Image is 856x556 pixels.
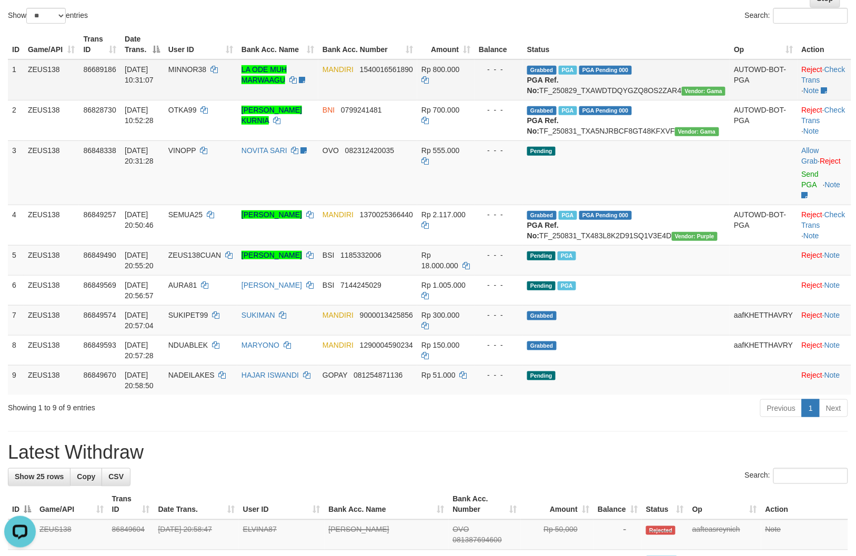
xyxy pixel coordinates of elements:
[745,468,848,484] label: Search:
[421,251,458,270] span: Rp 18.000.000
[804,127,820,135] a: Note
[824,341,840,349] a: Note
[802,281,823,289] a: Reject
[8,365,24,395] td: 9
[35,490,108,520] th: Game/API: activate to sort column ascending
[642,490,688,520] th: Status: activate to sort column ascending
[323,341,354,349] span: MANDIRI
[168,146,196,155] span: VINOPP
[168,341,208,349] span: NDUABLEK
[682,87,726,96] span: Vendor URL: https://trx31.1velocity.biz
[593,520,642,550] td: -
[559,106,577,115] span: Marked by aafsreyleap
[168,210,203,219] span: SEMUA25
[323,210,354,219] span: MANDIRI
[125,311,154,330] span: [DATE] 20:57:04
[475,29,523,59] th: Balance
[360,210,413,219] span: Copy 1370025366440 to clipboard
[325,490,449,520] th: Bank Acc. Name: activate to sort column ascending
[421,146,459,155] span: Rp 555.000
[77,473,95,481] span: Copy
[125,65,154,84] span: [DATE] 10:31:07
[802,106,845,125] a: Check Trans
[824,251,840,259] a: Note
[8,205,24,245] td: 4
[798,59,851,100] td: · ·
[527,116,559,135] b: PGA Ref. No:
[479,370,519,380] div: - - -
[421,311,459,319] span: Rp 300.000
[802,146,819,165] a: Allow Grab
[360,65,413,74] span: Copy 1540016561890 to clipboard
[345,146,394,155] span: Copy 082312420035 to clipboard
[125,371,154,390] span: [DATE] 20:58:50
[241,65,287,84] a: LA ODE MUH MARWAAGU
[824,281,840,289] a: Note
[154,520,239,550] td: [DATE] 20:58:47
[154,490,239,520] th: Date Trans.: activate to sort column ascending
[824,371,840,379] a: Note
[527,66,557,75] span: Grabbed
[527,211,557,220] span: Grabbed
[421,281,466,289] span: Rp 1.005.000
[527,106,557,115] span: Grabbed
[241,341,279,349] a: MARYONO
[579,66,632,75] span: PGA Pending
[4,4,36,36] button: Open LiveChat chat widget
[745,8,848,24] label: Search:
[559,66,577,75] span: Marked by aafkaynarin
[83,341,116,349] span: 86849593
[340,251,381,259] span: Copy 1185332006 to clipboard
[479,340,519,350] div: - - -
[825,180,841,189] a: Note
[168,106,197,114] span: OTKA99
[24,100,79,140] td: ZEUS138
[804,231,820,240] a: Note
[479,310,519,320] div: - - -
[802,341,823,349] a: Reject
[527,76,559,95] b: PGA Ref. No:
[479,145,519,156] div: - - -
[125,210,154,229] span: [DATE] 20:50:46
[802,371,823,379] a: Reject
[646,526,676,535] span: Rejected
[527,341,557,350] span: Grabbed
[241,311,275,319] a: SUKIMAN
[323,311,354,319] span: MANDIRI
[83,65,116,74] span: 86689186
[26,8,66,24] select: Showentries
[24,29,79,59] th: Game/API: activate to sort column ascending
[83,281,116,289] span: 86849569
[730,205,797,245] td: AUTOWD-BOT-PGA
[108,520,154,550] td: 86849604
[688,490,761,520] th: Op: activate to sort column ascending
[527,251,556,260] span: Pending
[125,341,154,360] span: [DATE] 20:57:28
[108,473,124,481] span: CSV
[819,399,848,417] a: Next
[820,157,841,165] a: Reject
[35,520,108,550] td: ZEUS138
[168,371,215,379] span: NADEILAKES
[8,59,24,100] td: 1
[672,232,718,241] span: Vendor URL: https://trx4.1velocity.biz
[766,525,781,534] a: Note
[559,211,577,220] span: Marked by aafsreyleap
[523,29,730,59] th: Status
[83,311,116,319] span: 86849574
[102,468,130,486] a: CSV
[421,106,459,114] span: Rp 700.000
[675,127,719,136] span: Vendor URL: https://trx31.1velocity.biz
[120,29,164,59] th: Date Trans.: activate to sort column descending
[83,106,116,114] span: 86828730
[360,341,413,349] span: Copy 1290004590234 to clipboard
[8,8,88,24] label: Show entries
[323,106,335,114] span: BNI
[421,210,466,219] span: Rp 2.117.000
[8,305,24,335] td: 7
[479,280,519,290] div: - - -
[421,65,459,74] span: Rp 800.000
[168,281,197,289] span: AURA81
[241,371,299,379] a: HAJAR ISWANDI
[24,245,79,275] td: ZEUS138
